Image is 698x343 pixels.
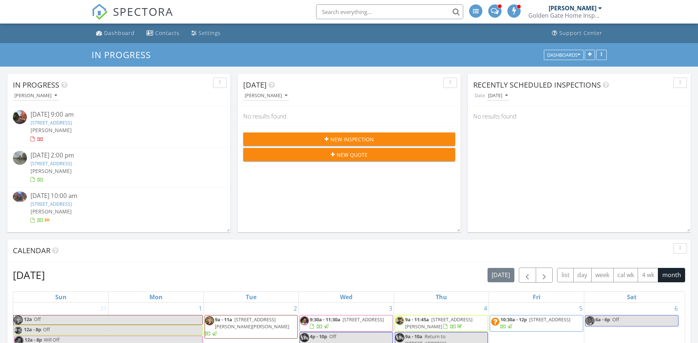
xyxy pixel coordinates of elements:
label: Date [473,91,486,100]
span: [STREET_ADDRESS][PERSON_NAME] [405,316,472,330]
div: Settings [199,29,221,36]
span: 10:30a - 12p [500,316,527,323]
a: Go to September 5, 2025 [578,303,584,314]
span: [STREET_ADDRESS] [343,316,384,323]
a: Go to September 2, 2025 [292,303,298,314]
span: Off [43,326,50,333]
a: 9:30a - 11:30a [STREET_ADDRESS] [300,315,393,332]
span: 4p - 10p [310,333,327,340]
span: Off [612,316,619,323]
button: 4 wk [638,268,658,282]
img: jakelyonashihomeinspector.png [395,333,404,342]
a: 9a - 11:45a [STREET_ADDRESS][PERSON_NAME] [405,316,472,330]
a: 9:30a - 11:30a [STREET_ADDRESS] [310,316,384,330]
a: [STREET_ADDRESS] [31,119,72,126]
a: Thursday [434,292,449,302]
span: 9a - 11:45a [405,316,429,323]
div: Dashboards [547,52,580,57]
span: Off [34,316,41,322]
div: [DATE] 9:00 am [31,110,207,119]
img: williammillerheadshot.png [300,316,309,325]
img: 9566279%2Freports%2F2770b139-b60b-4a48-ad58-9fd752592fb4%2Fcover_photos%2F1z2MoAqLzaPVqe6AFpV9%2F... [13,191,27,202]
button: [DATE] [488,268,514,282]
a: 9a - 11:45a [STREET_ADDRESS][PERSON_NAME] [395,315,488,332]
span: [PERSON_NAME] [31,208,72,215]
div: No results found [238,106,461,126]
a: Tuesday [244,292,258,302]
button: [PERSON_NAME] [243,91,289,101]
button: week [591,268,614,282]
span: New Quote [337,151,368,159]
span: New Inspection [330,135,374,143]
a: Settings [188,26,224,40]
a: [STREET_ADDRESS] [31,201,72,207]
div: Dashboard [104,29,135,36]
a: SPECTORA [92,10,173,25]
a: In Progress [92,49,157,61]
button: Previous month [519,268,536,283]
img: The Best Home Inspection Software - Spectora [92,4,108,20]
button: Dashboards [544,50,584,60]
a: Go to September 1, 2025 [197,303,203,314]
a: Wednesday [339,292,354,302]
span: [DATE] [243,80,267,90]
a: [DATE] 9:00 am [STREET_ADDRESS] [PERSON_NAME] [13,110,225,143]
span: [PERSON_NAME] [31,167,72,174]
span: 6a - 6p [595,316,610,323]
a: Friday [531,292,542,302]
a: [DATE] 2:00 pm [STREET_ADDRESS] [PERSON_NAME] [13,151,225,184]
span: 9a - 10a [405,333,422,340]
a: Saturday [626,292,638,302]
a: Dashboard [93,26,138,40]
div: Contacts [155,29,180,36]
span: 9:30a - 11:30a [310,316,340,323]
span: 12a - 8p [24,326,42,335]
a: 9a - 11a [STREET_ADDRESS][PERSON_NAME][PERSON_NAME] [205,316,289,337]
a: [STREET_ADDRESS] [31,160,72,167]
span: In Progress [13,80,59,90]
img: jasonnagelinternachicertifiedhomeinspector.png [14,315,23,325]
div: [PERSON_NAME] [549,4,596,12]
input: Search everything... [316,4,463,19]
a: [DATE] 10:00 am [STREET_ADDRESS] [PERSON_NAME] [13,191,225,224]
span: Off [329,333,336,340]
img: lenfreemanheadshot.png [585,316,595,325]
button: list [557,268,574,282]
span: SPECTORA [113,4,173,19]
span: 9a - 11a [215,316,232,323]
div: [DATE] 10:00 am [31,191,207,201]
div: [PERSON_NAME] [245,93,287,98]
button: [DATE] [486,91,509,101]
a: Go to September 3, 2025 [387,303,394,314]
div: [DATE] 2:00 pm [31,151,207,160]
span: [STREET_ADDRESS][PERSON_NAME][PERSON_NAME] [215,316,289,330]
button: [PERSON_NAME] [13,91,59,101]
h2: [DATE] [13,268,45,282]
a: Support Center [549,26,605,40]
span: 12a [24,315,32,325]
div: [PERSON_NAME] [14,93,57,98]
a: Go to August 31, 2025 [99,303,108,314]
button: day [573,268,592,282]
div: Support Center [559,29,602,36]
button: New Quote [243,148,455,161]
img: jasonnagelinternachicertifiedhomeinspector.png [205,316,214,325]
div: No results found [468,106,691,126]
button: New Inspection [243,132,455,146]
button: Next month [536,268,553,283]
span: [PERSON_NAME] [31,127,72,134]
img: img_6586.jpeg [395,316,404,325]
a: Go to September 6, 2025 [673,303,679,314]
a: Go to September 4, 2025 [482,303,489,314]
img: jakelyonashihomeinspector.png [300,333,309,342]
span: [STREET_ADDRESS] [529,316,570,323]
button: cal wk [613,268,638,282]
img: streetview [13,151,27,165]
a: 10:30a - 12p [STREET_ADDRESS] [500,316,570,330]
a: Sunday [54,292,68,302]
button: month [658,268,685,282]
span: Calendar [13,245,50,255]
a: Monday [148,292,164,302]
div: [DATE] [488,93,508,98]
div: Golden Gate Home Inspections [528,12,602,19]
